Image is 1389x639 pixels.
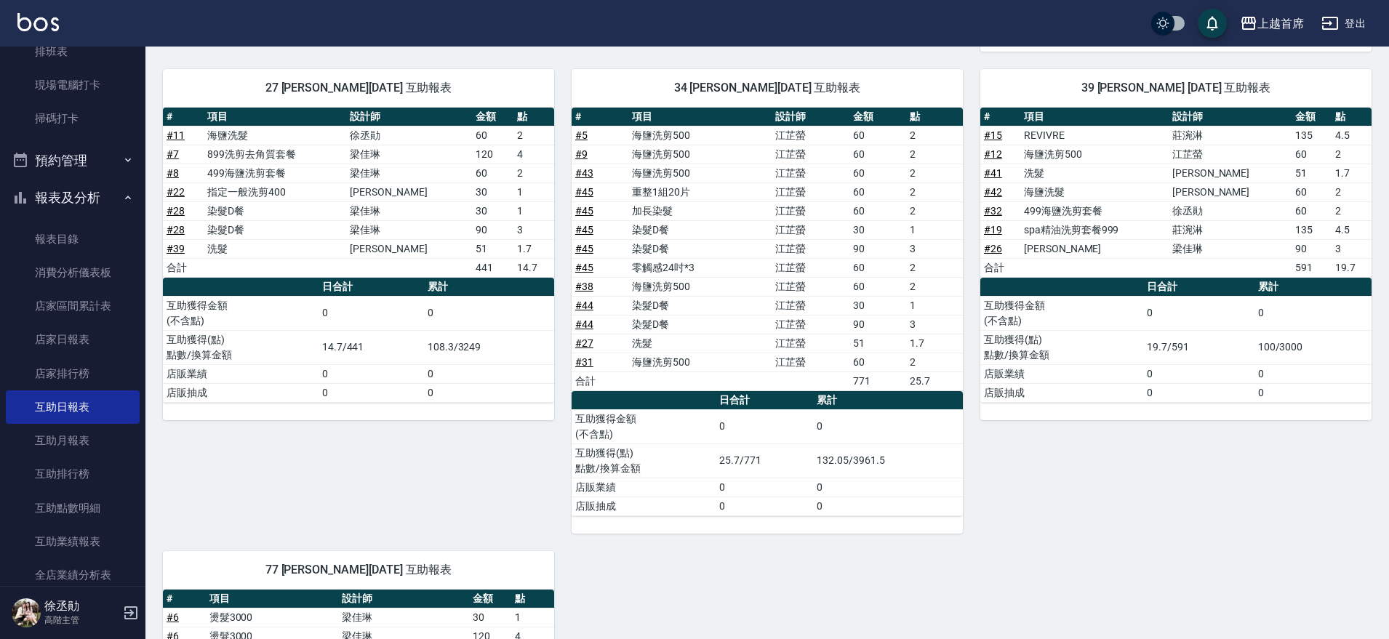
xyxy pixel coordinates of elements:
[1169,182,1292,201] td: [PERSON_NAME]
[984,167,1002,179] a: #41
[716,478,813,497] td: 0
[984,205,1002,217] a: #32
[346,145,472,164] td: 梁佳琳
[813,443,962,478] td: 132.05/3961.5
[628,220,772,239] td: 染髮D餐
[772,164,849,182] td: 江芷螢
[6,289,140,323] a: 店家區間累計表
[575,356,593,368] a: #31
[1020,201,1169,220] td: 499海鹽洗剪套餐
[628,164,772,182] td: 海鹽洗剪500
[572,409,716,443] td: 互助獲得金額 (不含點)
[167,611,179,623] a: #6
[772,145,849,164] td: 江芷螢
[204,164,346,182] td: 499海鹽洗剪套餐
[6,323,140,356] a: 店家日報表
[906,126,963,145] td: 2
[984,186,1002,198] a: #42
[572,108,963,391] table: a dense table
[1254,330,1372,364] td: 100/3000
[513,126,554,145] td: 2
[513,258,554,277] td: 14.7
[1332,108,1372,126] th: 點
[849,239,906,258] td: 90
[206,590,338,608] th: 項目
[906,201,963,220] td: 2
[513,108,554,126] th: 點
[716,409,813,443] td: 0
[628,201,772,220] td: 加長染髮
[1169,126,1292,145] td: 莊涴淋
[319,296,424,330] td: 0
[6,457,140,491] a: 互助排行榜
[1234,9,1310,39] button: 上越首席
[849,126,906,145] td: 60
[204,201,346,220] td: 染髮D餐
[1020,220,1169,239] td: spa精油洗剪套餐999
[772,315,849,334] td: 江芷螢
[984,243,1002,254] a: #26
[1332,182,1372,201] td: 2
[319,364,424,383] td: 0
[849,164,906,182] td: 60
[469,608,512,627] td: 30
[575,281,593,292] a: #38
[980,108,1372,278] table: a dense table
[813,409,962,443] td: 0
[906,258,963,277] td: 2
[1332,258,1372,277] td: 19.7
[575,186,593,198] a: #45
[849,201,906,220] td: 60
[628,315,772,334] td: 染髮D餐
[772,258,849,277] td: 江芷螢
[1020,239,1169,258] td: [PERSON_NAME]
[1169,220,1292,239] td: 莊涴淋
[472,201,513,220] td: 30
[572,497,716,515] td: 店販抽成
[628,239,772,258] td: 染髮D餐
[849,296,906,315] td: 30
[1020,108,1169,126] th: 項目
[998,81,1354,95] span: 39 [PERSON_NAME] [DATE] 互助報表
[6,491,140,525] a: 互助點數明細
[163,330,319,364] td: 互助獲得(點) 點數/換算金額
[980,364,1143,383] td: 店販業績
[772,334,849,353] td: 江芷螢
[167,205,185,217] a: #28
[163,108,554,278] table: a dense table
[1169,108,1292,126] th: 設計師
[1198,9,1227,38] button: save
[589,81,945,95] span: 34 [PERSON_NAME][DATE] 互助報表
[813,478,962,497] td: 0
[980,383,1143,402] td: 店販抽成
[167,129,185,141] a: #11
[772,108,849,126] th: 設計師
[1292,182,1332,201] td: 60
[1169,239,1292,258] td: 梁佳琳
[1292,126,1332,145] td: 135
[6,35,140,68] a: 排班表
[575,300,593,311] a: #44
[849,182,906,201] td: 60
[980,108,1020,126] th: #
[906,277,963,296] td: 2
[1020,126,1169,145] td: REVIVRE
[906,239,963,258] td: 3
[1254,383,1372,402] td: 0
[813,497,962,515] td: 0
[167,167,179,179] a: #8
[980,296,1143,330] td: 互助獲得金額 (不含點)
[1332,126,1372,145] td: 4.5
[513,239,554,258] td: 1.7
[6,179,140,217] button: 報表及分析
[472,239,513,258] td: 51
[980,330,1143,364] td: 互助獲得(點) 點數/換算金額
[628,145,772,164] td: 海鹽洗剪500
[319,383,424,402] td: 0
[6,256,140,289] a: 消費分析儀表板
[472,126,513,145] td: 60
[424,296,554,330] td: 0
[346,239,472,258] td: [PERSON_NAME]
[163,258,204,277] td: 合計
[319,278,424,297] th: 日合計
